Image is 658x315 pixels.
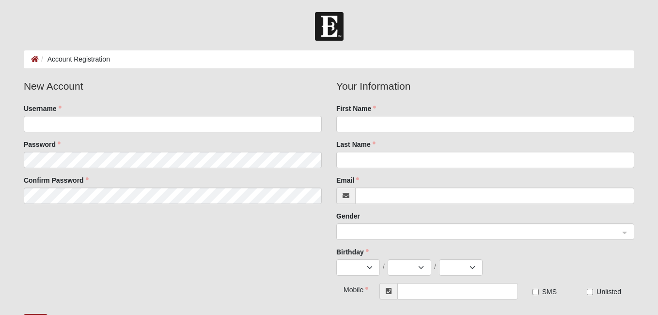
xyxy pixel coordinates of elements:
img: Church of Eleven22 Logo [315,12,344,41]
label: Username [24,104,62,113]
label: Last Name [336,140,376,149]
div: Mobile [336,283,361,295]
input: SMS [533,289,539,295]
span: / [383,262,385,271]
label: Email [336,175,359,185]
li: Account Registration [39,54,110,64]
label: Confirm Password [24,175,89,185]
label: First Name [336,104,376,113]
label: Password [24,140,61,149]
label: Birthday [336,247,369,257]
label: Gender [336,211,360,221]
span: / [434,262,436,271]
span: Unlisted [596,288,621,296]
input: Unlisted [587,289,593,295]
legend: New Account [24,79,322,94]
legend: Your Information [336,79,634,94]
span: SMS [542,288,557,296]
